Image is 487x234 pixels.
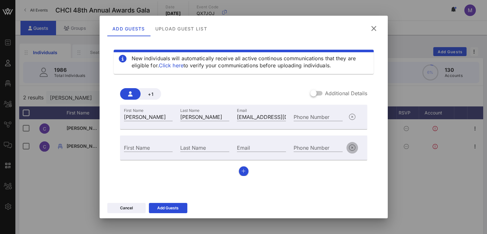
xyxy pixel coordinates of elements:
div: Upload Guest List [150,21,212,36]
div: Add Guests [107,21,150,36]
div: Add Guests [157,205,179,211]
div: New individuals will automatically receive all active continous communications that they are elig... [132,55,369,69]
div: Cancel [120,205,133,211]
label: Additional Details [325,90,367,96]
a: Click here [159,62,183,69]
label: First Name [124,108,143,113]
label: Email [237,108,247,113]
button: Cancel [107,203,146,213]
button: Add Guests [149,203,187,213]
label: Last Name [180,108,199,113]
button: +1 [141,88,161,100]
span: +1 [146,91,156,97]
